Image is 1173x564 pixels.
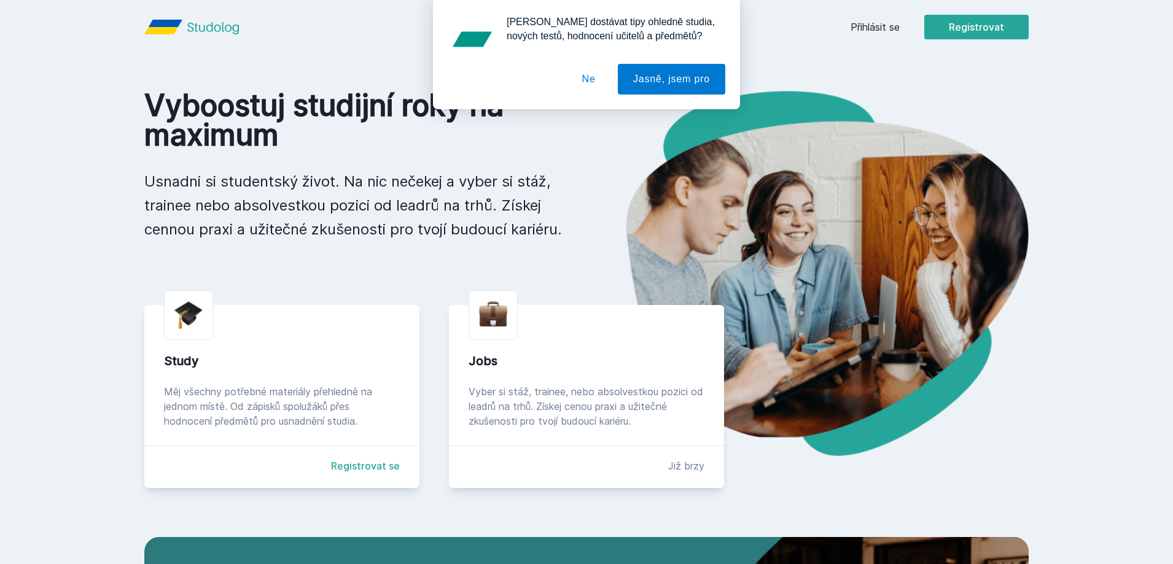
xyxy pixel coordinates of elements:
[469,352,704,369] div: Jobs
[567,64,611,95] button: Ne
[144,91,567,150] h1: Vyboostuj studijní roky na maximum
[618,64,725,95] button: Jasně, jsem pro
[469,384,704,428] div: Vyber si stáž, trainee, nebo absolvestkou pozici od leadrů na trhů. Získej cenou praxi a užitečné...
[668,458,704,473] div: Již brzy
[479,298,507,330] img: briefcase.png
[448,15,497,64] img: notification icon
[331,458,400,473] a: Registrovat se
[164,384,400,428] div: Měj všechny potřebné materiály přehledně na jednom místě. Od zápisků spolužáků přes hodnocení pře...
[497,15,725,43] div: [PERSON_NAME] dostávat tipy ohledně studia, nových testů, hodnocení učitelů a předmětů?
[164,352,400,369] div: Study
[144,169,567,241] p: Usnadni si studentský život. Na nic nečekej a vyber si stáž, trainee nebo absolvestkou pozici od ...
[586,91,1029,456] img: hero.png
[174,301,203,330] img: graduation-cap.png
